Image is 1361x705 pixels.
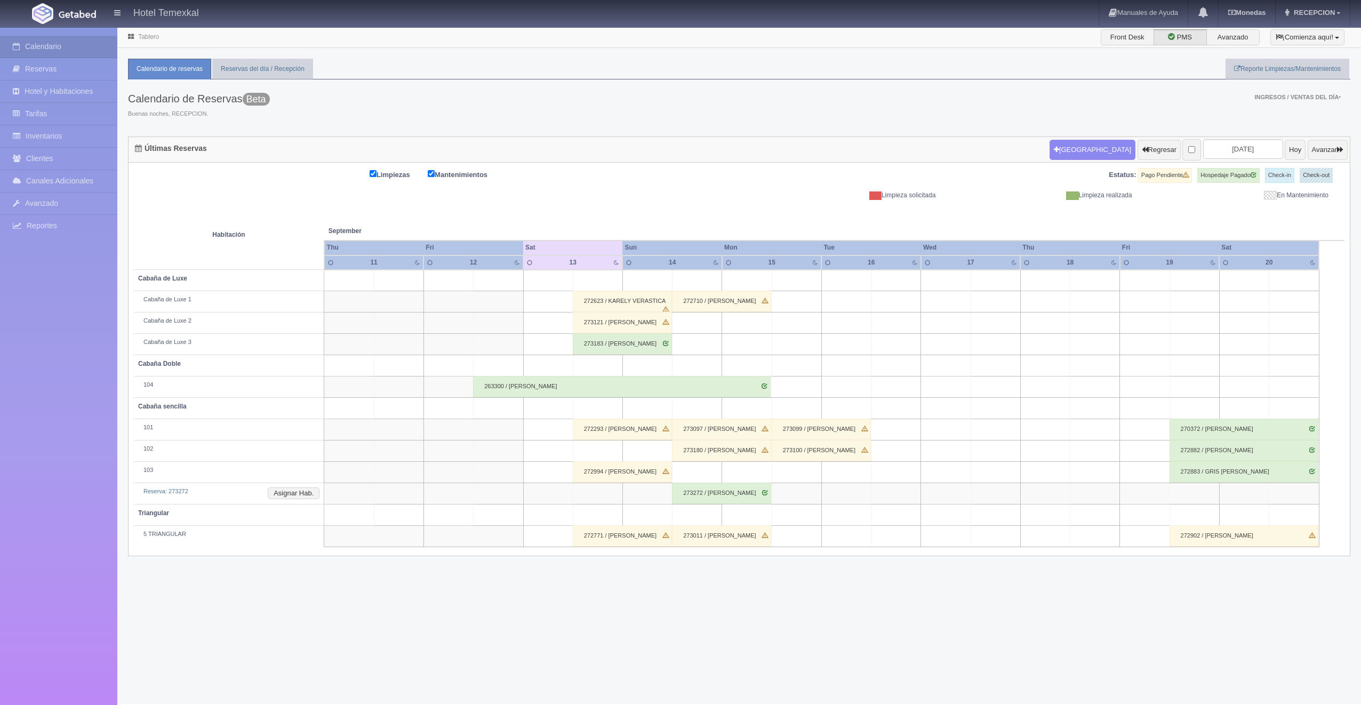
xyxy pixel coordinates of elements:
[1253,258,1285,267] div: 20
[1206,29,1260,45] label: Avanzado
[573,333,672,355] div: 273183 / [PERSON_NAME]
[1050,140,1135,160] button: [GEOGRAPHIC_DATA]
[1020,241,1119,255] th: Thu
[458,258,489,267] div: 12
[370,170,377,177] input: Limpiezas
[212,231,245,238] strong: Habitación
[138,338,319,347] div: Cabaña de Luxe 3
[32,3,53,24] img: Getabed
[573,312,672,333] div: 273121 / [PERSON_NAME]
[133,5,199,19] h4: Hotel Temexkal
[1265,168,1294,183] label: Check-in
[138,275,187,282] b: Cabaña de Luxe
[1270,29,1344,45] button: ¡Comienza aquí!
[1154,29,1207,45] label: PMS
[128,93,270,105] h3: Calendario de Reservas
[622,241,722,255] th: Sun
[138,423,319,432] div: 101
[1120,241,1219,255] th: Fri
[1197,168,1260,183] label: Hospedaje Pagado
[138,381,319,389] div: 104
[428,170,435,177] input: Mantenimientos
[1170,440,1318,461] div: 272882 / [PERSON_NAME]
[128,110,270,118] span: Buenas noches, RECEPCION.
[1228,9,1266,17] b: Monedas
[1170,461,1318,483] div: 272883 / GRIS [PERSON_NAME]
[138,360,181,367] b: Cabaña Doble
[1219,241,1319,255] th: Sat
[1054,258,1086,267] div: 18
[1140,191,1336,200] div: En Mantenimiento
[672,440,771,461] div: 273180 / [PERSON_NAME]
[212,59,313,79] a: Reservas del día / Recepción
[138,445,319,453] div: 102
[1138,140,1181,160] button: Regresar
[573,461,672,483] div: 272994 / [PERSON_NAME]
[138,403,187,410] b: Cabaña sencilla
[573,525,672,547] div: 272771 / [PERSON_NAME]
[1291,9,1335,17] span: RECEPCION
[722,241,821,255] th: Mon
[672,483,771,504] div: 273272 / [PERSON_NAME]
[138,466,319,475] div: 103
[324,241,424,255] th: Thu
[135,145,207,153] h4: Últimas Reservas
[268,487,319,499] button: Asignar Hab.
[243,93,270,106] span: Beta
[657,258,688,267] div: 14
[672,291,771,312] div: 272710 / [PERSON_NAME]
[138,295,319,304] div: Cabaña de Luxe 1
[138,530,319,539] div: 5 TRIANGULAR
[573,419,672,440] div: 272293 / [PERSON_NAME]
[821,241,920,255] th: Tue
[428,168,503,180] label: Mantenimientos
[138,509,169,517] b: Triangular
[1254,94,1341,100] span: Ingresos / Ventas del día
[1154,258,1186,267] div: 19
[370,168,426,180] label: Limpiezas
[423,241,523,255] th: Fri
[1226,59,1349,79] a: Reporte Limpiezas/Mantenimientos
[772,440,871,461] div: 273100 / [PERSON_NAME]
[358,258,390,267] div: 11
[557,258,589,267] div: 13
[855,258,887,267] div: 16
[138,33,159,41] a: Tablero
[573,291,672,312] div: 272623 / KARELY VERASTICA
[1170,525,1318,547] div: 272902 / [PERSON_NAME]
[672,525,771,547] div: 273011 / [PERSON_NAME]
[672,419,771,440] div: 273097 / [PERSON_NAME]
[1101,29,1154,45] label: Front Desk
[943,191,1140,200] div: Limpieza realizada
[138,317,319,325] div: Cabaña de Luxe 2
[1109,170,1136,180] label: Estatus:
[747,191,943,200] div: Limpieza solicitada
[1308,140,1348,160] button: Avanzar
[523,241,622,255] th: Sat
[955,258,987,267] div: 17
[1300,168,1333,183] label: Check-out
[473,376,771,397] div: 263300 / [PERSON_NAME]
[921,241,1020,255] th: Wed
[1285,140,1306,160] button: Hoy
[772,419,871,440] div: 273099 / [PERSON_NAME]
[1138,168,1192,183] label: Pago Pendiente
[329,227,519,236] span: September
[1170,419,1318,440] div: 270372 / [PERSON_NAME]
[143,488,188,494] a: Reserva: 273272
[756,258,788,267] div: 15
[128,59,211,79] a: Calendario de reservas
[59,10,96,18] img: Getabed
